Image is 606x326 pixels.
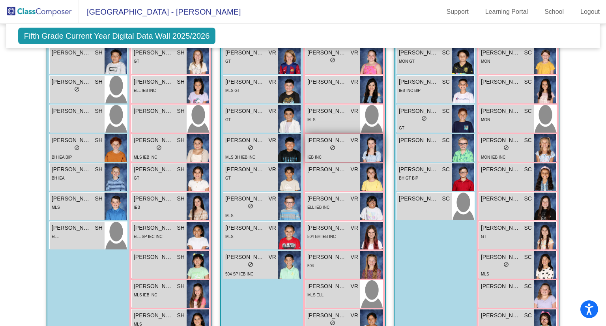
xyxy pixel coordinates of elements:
[52,155,72,159] span: BH IEA BIP
[269,107,276,115] span: VR
[399,165,438,174] span: [PERSON_NAME]
[307,136,347,144] span: [PERSON_NAME]
[95,136,103,144] span: SH
[524,224,532,232] span: SC
[524,253,532,261] span: SC
[225,107,265,115] span: [PERSON_NAME]
[574,6,606,18] a: Logout
[52,107,91,115] span: [PERSON_NAME]
[134,88,156,93] span: ELL IEB INC
[481,107,520,115] span: [PERSON_NAME]
[307,264,314,268] span: 504
[52,195,91,203] span: [PERSON_NAME]
[538,6,570,18] a: School
[481,155,505,159] span: MON IEB INC
[225,136,265,144] span: [PERSON_NAME]
[134,205,140,210] span: IEB
[442,195,450,203] span: SC
[307,224,347,232] span: [PERSON_NAME]
[95,107,103,115] span: SH
[52,165,91,174] span: [PERSON_NAME]
[421,116,427,121] span: do_not_disturb_alt
[95,165,103,174] span: SH
[481,195,520,203] span: [PERSON_NAME]
[52,234,59,239] span: ELL
[307,293,324,297] span: MLS ELL
[79,6,241,18] span: [GEOGRAPHIC_DATA] - [PERSON_NAME]
[18,28,216,44] span: Fifth Grade Current Year Digital Data Wall 2025/2026
[225,165,265,174] span: [PERSON_NAME]
[399,195,438,203] span: [PERSON_NAME]
[134,49,173,57] span: [PERSON_NAME]
[269,165,276,174] span: VR
[351,107,358,115] span: VR
[440,6,475,18] a: Support
[225,88,240,93] span: MLS GT
[95,49,103,57] span: SH
[307,155,322,159] span: IEB INC
[307,234,336,239] span: 504 BH IEB INC
[177,311,185,320] span: SH
[307,311,347,320] span: [PERSON_NAME]
[307,282,347,290] span: [PERSON_NAME]
[52,224,91,232] span: [PERSON_NAME]
[52,78,91,86] span: [PERSON_NAME]
[503,262,509,267] span: do_not_disturb_alt
[177,195,185,203] span: SH
[524,311,532,320] span: SC
[524,282,532,290] span: SC
[225,214,234,218] span: MLS
[225,224,265,232] span: [PERSON_NAME]
[134,195,173,203] span: [PERSON_NAME]
[134,224,173,232] span: [PERSON_NAME]
[177,282,185,290] span: SH
[330,145,335,150] span: do_not_disturb_alt
[351,311,358,320] span: VR
[351,136,358,144] span: VR
[307,205,329,210] span: ELL IEB INC
[307,195,347,203] span: [PERSON_NAME]
[52,205,60,210] span: MLS
[481,224,520,232] span: [PERSON_NAME]
[177,78,185,86] span: SH
[134,107,173,115] span: [PERSON_NAME]
[225,155,255,159] span: MLS BH IEB INC
[225,272,254,276] span: 504 SP IEB INC
[442,78,450,86] span: SC
[95,224,103,232] span: SH
[442,49,450,57] span: SC
[481,49,520,57] span: [PERSON_NAME]
[442,107,450,115] span: SC
[307,107,347,115] span: [PERSON_NAME]
[269,136,276,144] span: VR
[269,224,276,232] span: VR
[177,253,185,261] span: SH
[177,136,185,144] span: SH
[481,118,490,122] span: MON
[524,107,532,115] span: SC
[134,253,173,261] span: [PERSON_NAME]
[134,59,139,64] span: GT
[177,107,185,115] span: SH
[399,49,438,57] span: [PERSON_NAME]
[225,78,265,86] span: [PERSON_NAME]
[399,78,438,86] span: [PERSON_NAME]
[330,320,335,326] span: do_not_disturb_alt
[134,311,173,320] span: [PERSON_NAME]
[481,311,520,320] span: [PERSON_NAME]
[74,86,80,92] span: do_not_disturb_alt
[269,195,276,203] span: VR
[177,224,185,232] span: SH
[399,59,415,64] span: MON GT
[307,165,347,174] span: [PERSON_NAME] [PERSON_NAME]
[524,136,532,144] span: SC
[442,136,450,144] span: SC
[95,195,103,203] span: SH
[269,78,276,86] span: VR
[399,126,404,130] span: GT
[307,78,347,86] span: [PERSON_NAME]
[52,136,91,144] span: [PERSON_NAME]
[481,136,520,144] span: [PERSON_NAME]
[134,155,157,159] span: MLS IEB INC
[225,59,231,64] span: GT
